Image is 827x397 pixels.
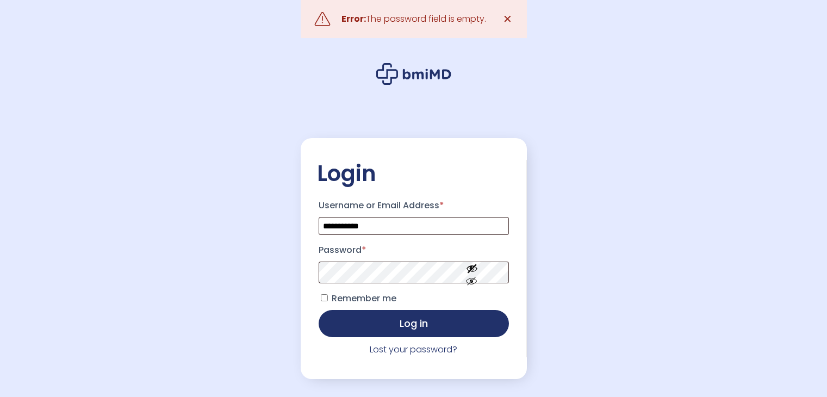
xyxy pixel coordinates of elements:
[341,11,486,27] div: The password field is empty.
[497,8,519,30] a: ✕
[321,294,328,301] input: Remember me
[317,160,511,187] h2: Login
[319,310,509,337] button: Log in
[341,13,366,25] strong: Error:
[370,343,457,356] a: Lost your password?
[319,197,509,214] label: Username or Email Address
[332,292,396,305] span: Remember me
[319,241,509,259] label: Password
[442,254,502,291] button: Show password
[503,11,512,27] span: ✕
